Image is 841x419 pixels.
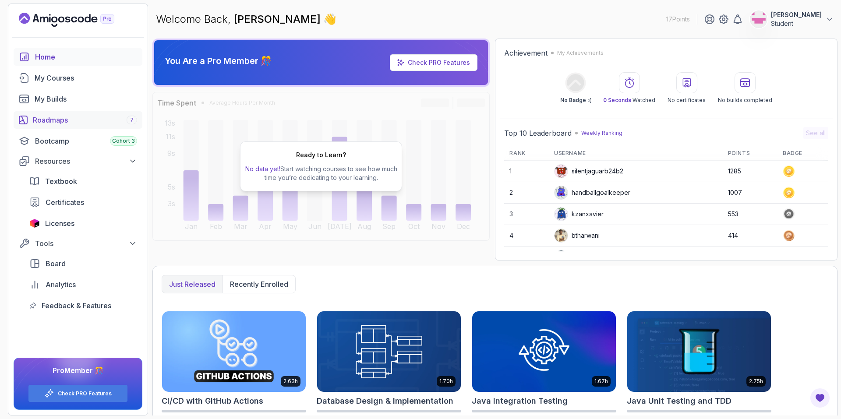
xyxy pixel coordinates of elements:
span: Textbook [45,176,77,187]
a: analytics [24,276,142,293]
span: Certificates [46,197,84,208]
h2: Achievement [504,48,548,58]
p: Recently enrolled [230,279,288,289]
span: Board [46,258,66,269]
button: Open Feedback Button [809,387,830,408]
img: Java Integration Testing card [472,311,616,392]
span: 7 [130,116,134,123]
div: Tools [35,238,137,249]
a: roadmaps [14,111,142,129]
span: Analytics [46,279,76,290]
span: Cohort 3 [112,137,135,144]
h2: Top 10 Leaderboard [504,128,572,138]
p: Student [771,19,822,28]
div: btharwani [554,229,600,243]
p: No certificates [668,97,706,104]
div: My Builds [35,94,137,104]
td: 553 [723,204,777,225]
button: user profile image[PERSON_NAME]Student [750,11,834,28]
p: Watched [603,97,655,104]
th: Username [549,146,723,161]
td: 2 [504,182,549,204]
a: builds [14,90,142,108]
a: home [14,48,142,66]
th: Points [723,146,777,161]
div: Resources [35,156,137,166]
td: 3 [504,204,549,225]
p: No Badge :( [560,97,591,104]
p: My Achievements [557,49,604,56]
div: silentjaguarb24b2 [554,164,623,178]
a: courses [14,69,142,87]
img: Java Unit Testing and TDD card [627,311,771,392]
img: jetbrains icon [29,219,40,228]
button: Tools [14,236,142,251]
h2: CI/CD with GitHub Actions [162,395,263,407]
img: default monster avatar [555,186,568,199]
img: default monster avatar [555,208,568,221]
td: 5 [504,246,549,268]
span: 👋 [323,12,337,27]
p: 17 Points [666,15,690,24]
img: user profile image [555,250,568,264]
th: Rank [504,146,549,161]
div: My Courses [35,73,137,83]
a: certificates [24,194,142,211]
td: 1 [504,161,549,182]
span: Licenses [45,218,74,229]
span: [PERSON_NAME] [234,13,323,25]
div: Apply5489 [554,250,604,264]
p: [PERSON_NAME] [771,11,822,19]
p: 2.75h [749,378,763,385]
div: Bootcamp [35,136,137,146]
p: 1.70h [439,378,453,385]
th: Badge [777,146,828,161]
div: kzanxavier [554,207,604,221]
p: 1.67h [594,378,608,385]
div: Home [35,52,137,62]
div: Roadmaps [33,115,137,125]
a: Check PRO Features [58,390,112,397]
p: No builds completed [718,97,772,104]
h2: Java Unit Testing and TDD [627,395,731,407]
img: user profile image [750,11,767,28]
img: Database Design & Implementation card [317,311,461,392]
td: 4 [504,225,549,246]
div: handballgoalkeeper [554,186,630,200]
a: textbook [24,173,142,190]
img: CI/CD with GitHub Actions card [162,311,306,392]
button: Check PRO Features [28,384,128,402]
img: default monster avatar [555,165,568,178]
button: Resources [14,153,142,169]
p: Just released [169,279,216,289]
img: user profile image [555,229,568,242]
p: Welcome Back, [156,12,336,26]
span: 0 Seconds [603,97,631,103]
td: 282 [723,246,777,268]
td: 414 [723,225,777,246]
td: 1007 [723,182,777,204]
h2: Database Design & Implementation [317,395,453,407]
a: bootcamp [14,132,142,150]
p: 2.63h [283,378,298,385]
a: Landing page [19,13,134,27]
span: No data yet! [245,165,280,173]
a: board [24,255,142,272]
p: Weekly Ranking [581,130,622,137]
span: Feedback & Features [42,300,111,311]
button: Just released [162,275,223,293]
a: licenses [24,215,142,232]
td: 1285 [723,161,777,182]
a: feedback [24,297,142,314]
a: Check PRO Features [390,54,477,71]
button: Recently enrolled [223,275,295,293]
h2: Java Integration Testing [472,395,568,407]
p: Start watching courses to see how much time you’re dedicating to your learning. [244,165,398,182]
a: Check PRO Features [408,59,470,66]
button: See all [803,127,828,139]
h2: Ready to Learn? [296,151,346,159]
p: You Are a Pro Member 🎊 [165,55,272,67]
